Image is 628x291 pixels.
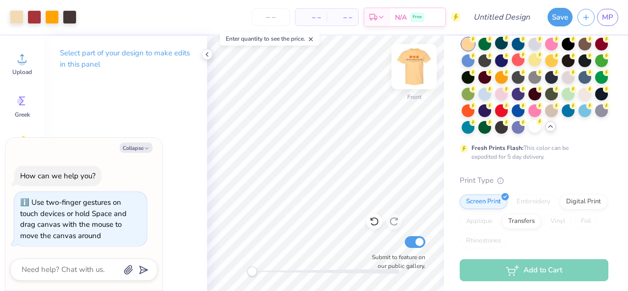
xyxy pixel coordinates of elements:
span: N/A [395,12,407,23]
div: Use two-finger gestures on touch devices or hold Space and drag canvas with the mouse to move the... [20,197,127,241]
span: Free [413,14,422,21]
strong: Fresh Prints Flash: [471,144,523,152]
span: MP [602,12,613,23]
img: Front [394,47,434,86]
button: Collapse [120,143,153,153]
div: Foil [575,214,598,229]
div: Enter quantity to see the price. [220,32,320,46]
div: Screen Print [460,194,507,209]
div: Rhinestones [460,234,507,248]
div: Front [407,93,421,101]
div: Print Type [460,175,608,186]
div: How can we help you? [20,171,96,181]
div: Digital Print [560,194,607,209]
span: Greek [15,111,30,119]
a: MP [597,9,618,26]
span: – – [333,12,352,23]
p: Select part of your design to make edits in this panel [60,48,191,70]
label: Submit to feature on our public gallery. [366,253,425,270]
div: This color can be expedited for 5 day delivery. [471,144,592,161]
button: Save [548,8,573,26]
div: Vinyl [544,214,572,229]
span: Upload [12,68,32,76]
div: Transfers [502,214,541,229]
input: – – [252,8,290,26]
div: Accessibility label [247,267,257,276]
input: Untitled Design [466,7,538,27]
div: Embroidery [510,194,557,209]
div: Applique [460,214,499,229]
span: – – [301,12,321,23]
